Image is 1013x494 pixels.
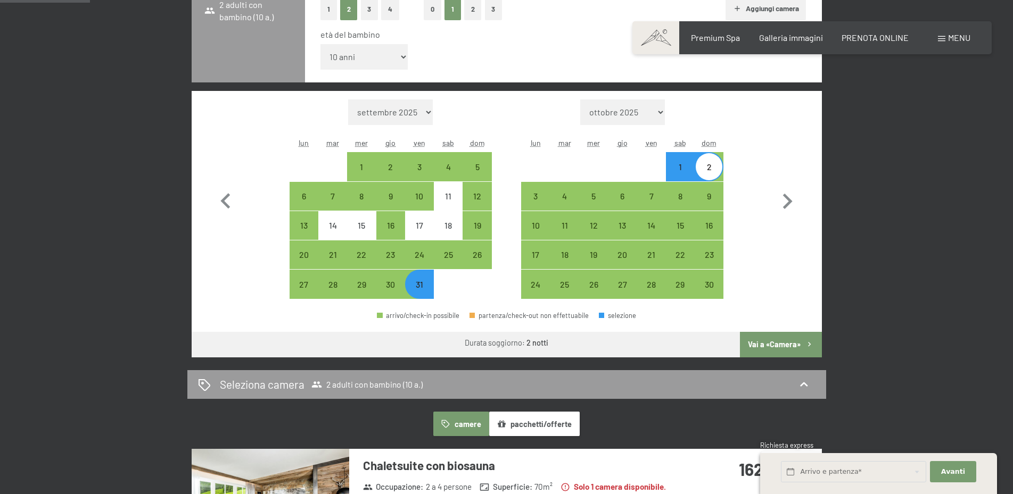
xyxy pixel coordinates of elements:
div: Tue Oct 21 2025 [318,240,347,269]
div: 10 [406,192,433,219]
div: arrivo/check-in possibile [579,182,608,211]
div: arrivo/check-in possibile [405,270,434,298]
abbr: venerdì [646,138,657,147]
div: Mon Oct 13 2025 [290,211,318,240]
div: 1 [348,163,375,189]
div: Fri Oct 10 2025 [405,182,434,211]
div: Tue Oct 07 2025 [318,182,347,211]
div: arrivo/check-in possibile [376,240,405,269]
div: arrivo/check-in possibile [405,240,434,269]
div: 22 [348,250,375,277]
div: Sun Oct 12 2025 [463,182,491,211]
div: Sun Nov 09 2025 [695,182,723,211]
div: Sun Nov 23 2025 [695,240,723,269]
button: camere [433,412,489,436]
abbr: sabato [674,138,686,147]
div: Durata soggiorno: [465,338,548,348]
div: arrivo/check-in possibile [579,211,608,240]
div: Mon Oct 20 2025 [290,240,318,269]
div: arrivo/check-in possibile [695,182,723,211]
div: arrivo/check-in possibile [434,240,463,269]
div: 2 [696,163,722,189]
div: arrivo/check-in possibile [608,211,637,240]
div: 25 [435,250,462,277]
strong: Superficie : [480,481,532,492]
div: Sun Oct 26 2025 [463,240,491,269]
div: 18 [551,250,578,277]
strong: 1627,60 € [739,459,808,479]
span: Galleria immagini [759,32,823,43]
div: arrivo/check-in possibile [608,240,637,269]
h3: Chaletsuite con biosauna [363,457,680,474]
button: Vai a «Camera» [740,332,821,357]
div: arrivo/check-in possibile [579,240,608,269]
div: 29 [348,280,375,307]
span: 2 adulti con bambino (10 a.) [311,379,423,390]
div: arrivo/check-in possibile [521,270,550,298]
div: 7 [319,192,346,219]
span: PRENOTA ONLINE [842,32,909,43]
div: 20 [609,250,636,277]
div: arrivo/check-in possibile [608,270,637,298]
div: Mon Nov 24 2025 [521,270,550,298]
div: 5 [580,192,607,219]
div: arrivo/check-in possibile [318,182,347,211]
div: 3 [522,192,549,219]
div: Thu Oct 02 2025 [376,152,405,181]
div: arrivo/check-in possibile [347,240,376,269]
abbr: domenica [702,138,716,147]
span: Avanti [941,467,965,476]
div: arrivo/check-in possibile [666,182,695,211]
div: arrivo/check-in possibile [318,240,347,269]
div: Wed Oct 29 2025 [347,270,376,298]
div: Sat Nov 22 2025 [666,240,695,269]
abbr: giovedì [617,138,628,147]
div: arrivo/check-in possibile [347,182,376,211]
div: partenza/check-out non effettuabile [470,312,589,319]
div: 13 [291,221,317,248]
div: arrivo/check-in possibile [637,211,665,240]
div: 19 [464,221,490,248]
span: 2 a 4 persone [426,481,472,492]
div: arrivo/check-in possibile [637,270,665,298]
div: 4 [435,163,462,189]
div: 25 [551,280,578,307]
div: Sun Nov 02 2025 [695,152,723,181]
div: Wed Oct 01 2025 [347,152,376,181]
span: 70 m² [534,481,553,492]
div: arrivo/check-in possibile [637,182,665,211]
div: arrivo/check-in possibile [695,240,723,269]
span: Menu [948,32,970,43]
button: Mese successivo [772,99,803,299]
div: 23 [696,250,722,277]
h2: Seleziona camera [220,376,304,392]
div: Sat Nov 29 2025 [666,270,695,298]
div: arrivo/check-in possibile [666,240,695,269]
div: 16 [696,221,722,248]
div: arrivo/check-in possibile [666,211,695,240]
div: arrivo/check-in possibile [290,211,318,240]
div: 6 [291,192,317,219]
div: arrivo/check-in possibile [695,270,723,298]
div: 16 [377,221,404,248]
div: Tue Nov 11 2025 [550,211,579,240]
div: Tue Nov 25 2025 [550,270,579,298]
div: arrivo/check-in possibile [550,211,579,240]
div: arrivo/check-in possibile [376,270,405,298]
div: Sun Oct 05 2025 [463,152,491,181]
div: Tue Oct 14 2025 [318,211,347,240]
div: 9 [696,192,722,219]
div: 1 [667,163,694,189]
div: arrivo/check-in possibile [608,182,637,211]
div: arrivo/check-in possibile [463,152,491,181]
abbr: martedì [326,138,339,147]
div: 26 [580,280,607,307]
div: 11 [551,221,578,248]
div: 28 [319,280,346,307]
button: pacchetti/offerte [489,412,580,436]
div: 12 [464,192,490,219]
div: Fri Oct 17 2025 [405,211,434,240]
div: Mon Oct 06 2025 [290,182,318,211]
a: Premium Spa [691,32,740,43]
abbr: sabato [442,138,454,147]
